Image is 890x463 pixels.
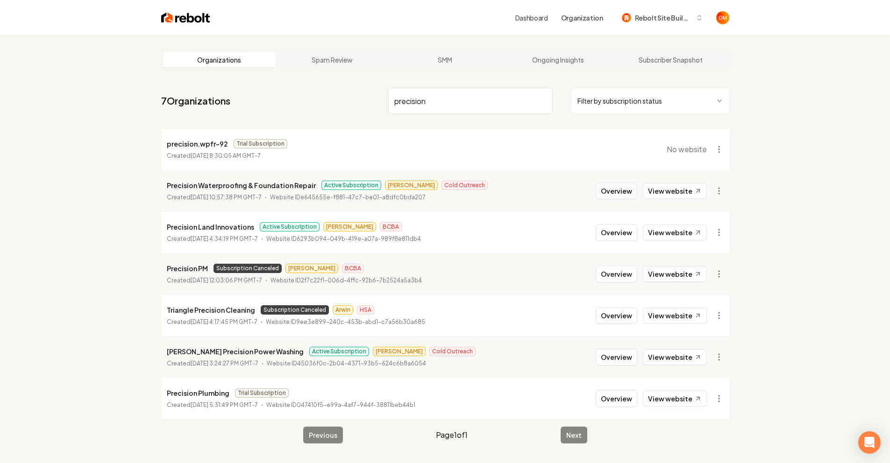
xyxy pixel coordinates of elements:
time: [DATE] 4:34:19 PM GMT-7 [191,235,258,242]
p: Website ID 45036f0c-2b04-4371-93b5-624c6b8a6054 [267,359,426,368]
p: [PERSON_NAME] Precision Power Washing [167,346,304,357]
span: Rebolt Site Builder [635,13,692,23]
p: Created [167,276,262,285]
button: Overview [596,307,637,324]
span: Subscription Canceled [261,305,329,315]
p: Created [167,359,258,368]
span: Trial Subscription [235,388,289,398]
a: Ongoing Insights [501,52,614,67]
button: Overview [596,349,637,365]
a: View website [643,266,707,282]
span: [PERSON_NAME] [323,222,376,231]
span: [PERSON_NAME] [385,181,438,190]
p: Created [167,400,258,410]
time: [DATE] 5:31:49 PM GMT-7 [191,401,258,408]
p: Created [167,317,257,327]
a: Subscriber Snapshot [614,52,727,67]
time: [DATE] 3:24:27 PM GMT-7 [191,360,258,367]
span: HSA [357,305,374,315]
span: BCBA [380,222,402,231]
button: Overview [596,390,637,407]
p: Created [167,193,262,202]
p: Website ID 9ee3e899-240c-453b-abd1-c7a56b30a685 [266,317,425,327]
a: View website [643,349,707,365]
p: Created [167,234,258,244]
a: Spam Review [276,52,389,67]
p: Precision PM [167,263,208,274]
span: Active Subscription [260,222,320,231]
span: Active Subscription [309,347,369,356]
div: Open Intercom Messenger [858,431,881,454]
input: Search by name or ID [388,88,553,114]
p: Created [167,151,261,161]
p: precision.wpfr-92 [167,138,228,149]
a: View website [643,308,707,323]
button: Overview [596,182,637,199]
a: SMM [389,52,502,67]
img: Rebolt Site Builder [622,13,631,22]
button: Overview [596,224,637,241]
span: Cold Outreach [429,347,476,356]
button: Open user button [716,11,729,24]
a: View website [643,391,707,407]
span: Arwin [333,305,353,315]
a: Organizations [163,52,276,67]
a: View website [643,224,707,240]
time: [DATE] 8:30:05 AM GMT-7 [191,152,261,159]
button: Overview [596,266,637,282]
a: Dashboard [515,13,548,22]
span: BCBA [342,264,364,273]
span: No website [667,144,707,155]
p: Website ID 2f7c22f1-006d-4ffc-92b6-7b2524a5a3b4 [271,276,422,285]
img: Rebolt Logo [161,11,210,24]
span: Page 1 of 1 [436,429,468,441]
p: Precision Plumbing [167,387,229,399]
span: [PERSON_NAME] [285,264,338,273]
p: Website ID 6293b094-049b-419e-a07a-989f8e811db4 [266,234,421,244]
span: Subscription Canceled [214,264,282,273]
a: 7Organizations [161,94,230,107]
p: Precision Land Innovations [167,221,254,232]
time: [DATE] 4:17:45 PM GMT-7 [191,318,257,325]
p: Precision Waterproofing & Foundation Repair [167,180,316,191]
time: [DATE] 12:03:06 PM GMT-7 [191,277,262,284]
button: Organization [555,9,609,26]
span: [PERSON_NAME] [373,347,426,356]
img: Omar Molai [716,11,729,24]
span: Active Subscription [321,181,381,190]
time: [DATE] 10:57:38 PM GMT-7 [191,194,262,201]
p: Website ID 047410f5-e99a-4af7-944f-38811beb44b1 [266,400,415,410]
p: Website ID e645655e-f881-47c7-be01-a8dfc0bda207 [270,193,426,202]
span: Trial Subscription [234,139,287,148]
span: Cold Outreach [441,181,488,190]
p: Triangle Precision Cleaning [167,304,255,316]
a: View website [643,183,707,199]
